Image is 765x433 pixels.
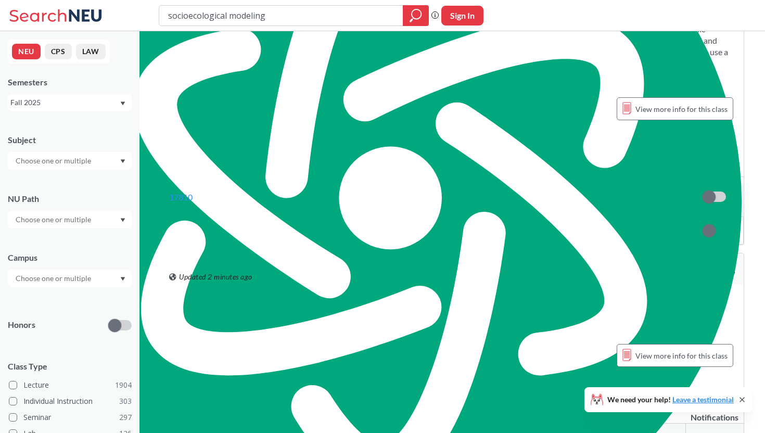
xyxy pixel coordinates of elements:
input: Choose one or multiple [10,213,98,226]
span: 303 [119,396,132,407]
label: Lecture [9,378,132,392]
div: magnifying glass [403,5,429,26]
span: Updated 2 minutes ago [179,271,252,283]
svg: Dropdown arrow [120,277,125,281]
div: Dropdown arrow [8,211,132,228]
span: View more info for this class [635,103,728,116]
svg: magnifying glass [410,8,422,23]
input: Choose one or multiple [10,155,98,167]
div: Dropdown arrow [8,152,132,170]
span: 297 [119,412,132,423]
div: Fall 2025 [10,97,119,108]
span: We need your help! [607,396,734,403]
div: NU Path [8,193,132,205]
div: Semesters [8,77,132,88]
span: 1904 [115,379,132,391]
input: Choose one or multiple [10,272,98,285]
svg: Dropdown arrow [120,159,125,163]
span: Class Type [8,361,132,372]
a: 17810 [169,192,193,202]
a: Leave a testimonial [672,395,734,404]
button: CPS [45,44,72,59]
div: Subject [8,134,132,146]
svg: Dropdown arrow [120,101,125,106]
div: Fall 2025Dropdown arrow [8,94,132,111]
button: NEU [12,44,41,59]
div: Dropdown arrow [8,270,132,287]
label: Seminar [9,411,132,424]
p: Honors [8,319,35,331]
svg: Dropdown arrow [120,218,125,222]
span: View more info for this class [635,349,728,362]
div: Campus [8,252,132,263]
label: Individual Instruction [9,394,132,408]
input: Class, professor, course number, "phrase" [167,7,396,24]
button: Sign In [441,6,483,26]
button: LAW [76,44,106,59]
